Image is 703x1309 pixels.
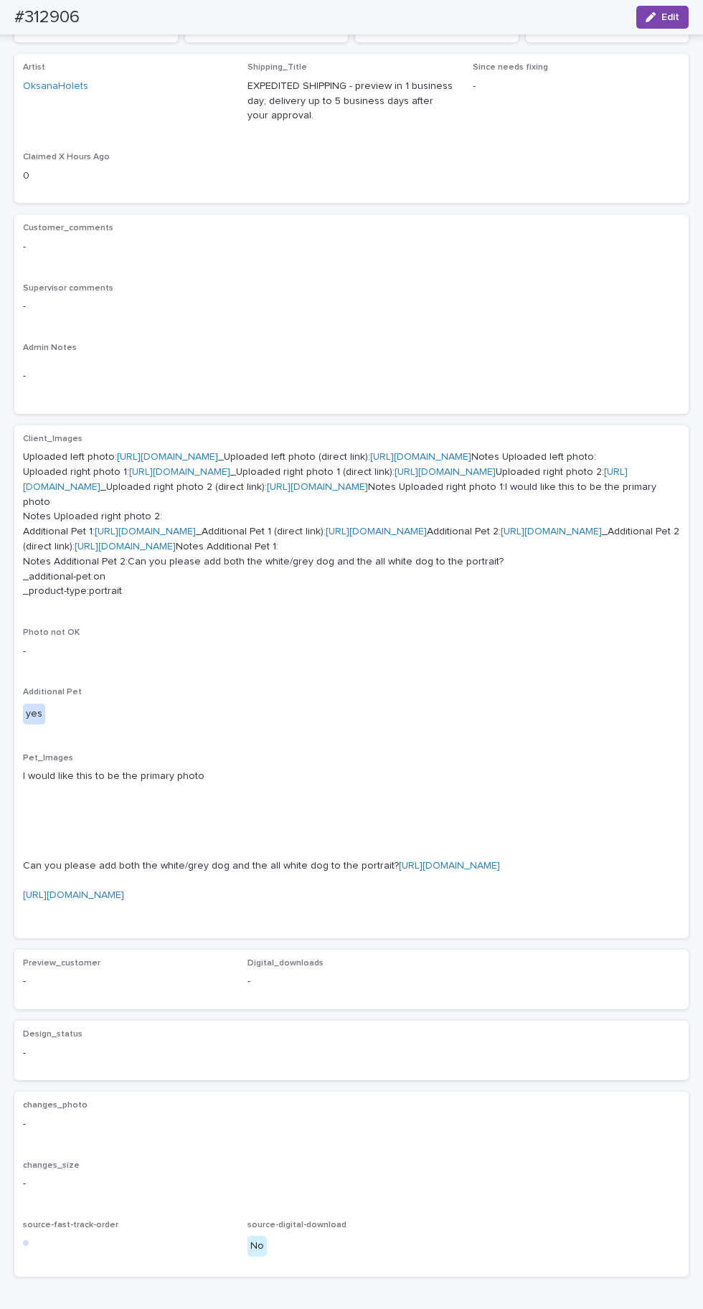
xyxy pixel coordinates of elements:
[247,63,307,72] span: Shipping_Title
[117,452,218,462] a: [URL][DOMAIN_NAME]
[23,628,80,637] span: Photo not OK
[23,299,680,314] p: -
[636,6,689,29] button: Edit
[23,704,45,724] div: yes
[75,542,176,552] a: [URL][DOMAIN_NAME]
[247,959,324,968] span: Digital_downloads
[23,1046,230,1061] p: -
[247,974,455,989] p: -
[23,890,124,900] a: [URL][DOMAIN_NAME]
[399,861,500,871] a: [URL][DOMAIN_NAME]
[23,435,82,443] span: Client_Images
[95,526,196,537] a: [URL][DOMAIN_NAME]
[129,467,230,477] a: [URL][DOMAIN_NAME]
[23,1161,80,1170] span: changes_size
[23,169,230,184] p: 0
[23,153,110,161] span: Claimed X Hours Ago
[247,79,455,123] p: EXPEDITED SHIPPING - preview in 1 business day; delivery up to 5 business days after your approval.
[661,12,679,22] span: Edit
[23,79,88,94] a: OksanaHolets
[23,450,680,599] p: Uploaded left photo: _Uploaded left photo (direct link): Notes Uploaded left photo: Uploaded righ...
[395,467,496,477] a: [URL][DOMAIN_NAME]
[23,1117,680,1132] p: -
[23,974,230,989] p: -
[23,467,628,492] a: [URL][DOMAIN_NAME]
[473,79,680,94] p: -
[23,1030,82,1039] span: Design_status
[14,7,80,28] h2: #312906
[23,769,680,918] p: I would like this to be the primary photo Can you please add both the white/grey dog and the all ...
[23,240,680,255] p: -
[23,688,82,696] span: Additional Pet
[23,344,77,352] span: Admin Notes
[247,1236,267,1257] div: No
[23,959,100,968] span: Preview_customer
[267,482,368,492] a: [URL][DOMAIN_NAME]
[370,452,471,462] a: [URL][DOMAIN_NAME]
[23,754,73,762] span: Pet_Images
[247,1221,346,1229] span: source-digital-download
[23,644,680,659] p: -
[326,526,427,537] a: [URL][DOMAIN_NAME]
[23,284,113,293] span: Supervisor comments
[23,1101,88,1110] span: changes_photo
[23,1221,118,1229] span: source-fast-track-order
[23,1176,680,1191] p: -
[501,526,602,537] a: [URL][DOMAIN_NAME]
[23,369,680,384] p: -
[23,63,45,72] span: Artist
[23,224,113,232] span: Customer_comments
[473,63,548,72] span: Since needs fixing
